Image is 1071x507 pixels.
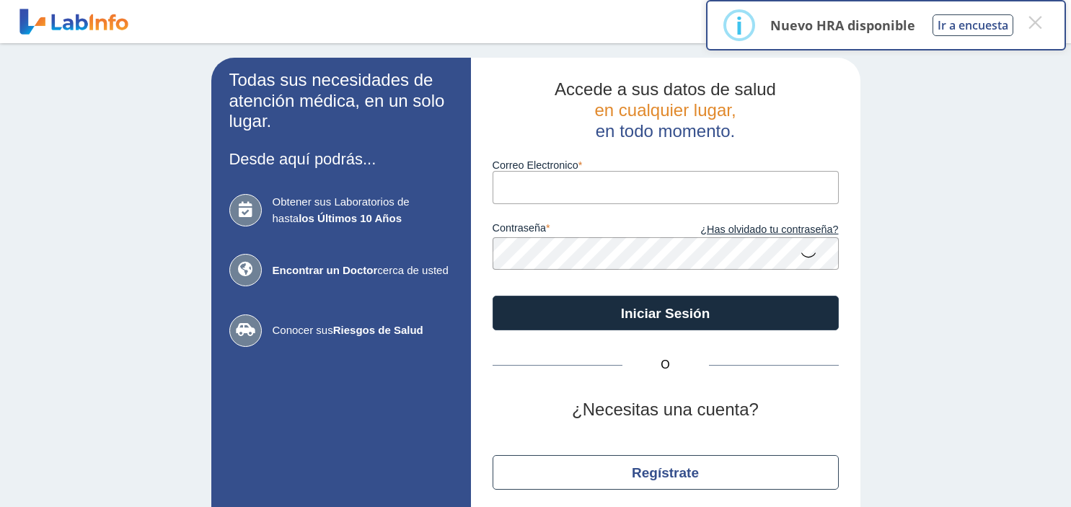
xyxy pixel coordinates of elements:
[770,17,915,34] p: Nuevo HRA disponible
[933,14,1013,36] button: Ir a encuesta
[555,79,776,99] span: Accede a sus datos de salud
[594,100,736,120] span: en cualquier lugar,
[273,263,453,279] span: cerca de usted
[943,451,1055,491] iframe: Help widget launcher
[493,159,839,171] label: Correo Electronico
[229,150,453,168] h3: Desde aquí podrás...
[596,121,735,141] span: en todo momento.
[493,400,839,420] h2: ¿Necesitas una cuenta?
[736,12,743,38] div: i
[666,222,839,238] a: ¿Has olvidado tu contraseña?
[493,455,839,490] button: Regístrate
[333,324,423,336] b: Riesgos de Salud
[1022,9,1048,35] button: Close this dialog
[493,222,666,238] label: contraseña
[273,264,378,276] b: Encontrar un Doctor
[622,356,709,374] span: O
[493,296,839,330] button: Iniciar Sesión
[229,70,453,132] h2: Todas sus necesidades de atención médica, en un solo lugar.
[273,322,453,339] span: Conocer sus
[299,212,402,224] b: los Últimos 10 Años
[273,194,453,226] span: Obtener sus Laboratorios de hasta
